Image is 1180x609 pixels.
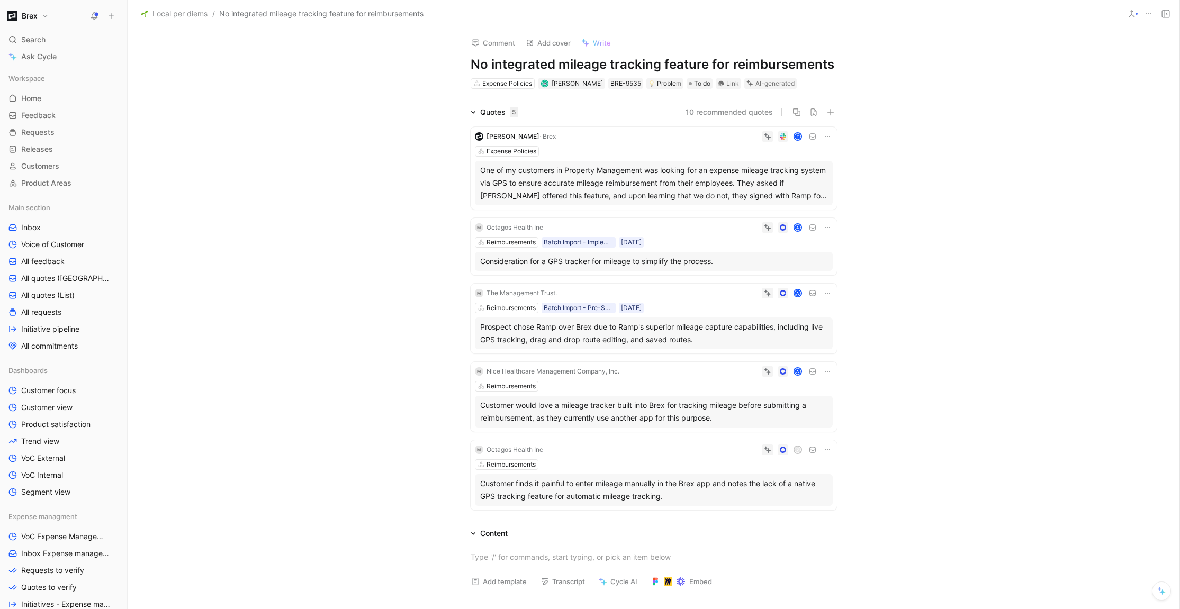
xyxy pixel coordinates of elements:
span: Feedback [21,110,56,121]
a: Product satisfaction [4,416,123,432]
span: Customers [21,161,59,171]
h1: Brex [22,11,38,21]
img: 💡 [648,80,655,87]
div: Reimbursements [487,459,536,470]
span: Requests to verify [21,565,84,576]
a: Customer view [4,399,123,415]
div: A [794,224,801,231]
span: Initiative pipeline [21,324,79,334]
a: Requests to verify [4,562,123,578]
span: Segment view [21,487,70,497]
span: All quotes ([GEOGRAPHIC_DATA]) [21,273,111,284]
span: VoC Internal [21,470,63,480]
div: Nice Healthcare Management Company, Inc. [487,366,619,377]
div: Reimbursements [487,303,536,313]
div: Reimbursements [487,381,536,392]
div: Link [726,78,739,89]
a: Inbox [4,220,123,235]
div: [DATE] [621,237,642,248]
div: Prospect chose Ramp over Brex due to Ramp's superior mileage capture capabilities, including live... [480,321,827,346]
button: 10 recommended quotes [686,106,773,119]
div: 💡Problem [646,78,683,89]
a: All commitments [4,338,123,354]
div: T [794,133,801,140]
a: Segment view [4,484,123,500]
span: Dashboards [8,365,48,376]
div: AI-generated [755,78,795,89]
div: M [475,289,483,297]
span: Main section [8,202,50,213]
span: VoC Expense Management [21,531,109,542]
span: Releases [21,144,53,154]
span: All quotes (List) [21,290,75,301]
div: Z [794,446,801,453]
button: Embed [646,574,717,589]
div: Customer would love a mileage tracker built into Brex for tracking mileage before submitting a re... [480,399,827,424]
span: [PERSON_NAME] [552,79,603,87]
span: Workspace [8,73,45,84]
a: Inbox Expense management [4,546,123,561]
span: Voice of Customer [21,239,84,250]
span: · Brex [539,132,556,140]
div: Reimbursements [487,237,536,248]
div: To do [687,78,713,89]
span: / [212,7,215,20]
div: Content [480,527,508,540]
div: Workspace [4,70,123,86]
span: All feedback [21,256,65,267]
button: Write [577,35,616,50]
span: Local per diems [152,7,208,20]
div: Content [466,527,512,540]
span: Write [593,38,611,48]
button: Add cover [521,35,575,50]
div: Octagos Health Inc [487,444,543,455]
span: VoC External [21,453,65,463]
div: BRE-9535 [610,78,641,89]
button: Transcript [536,574,590,589]
div: The Management Trust. [487,288,557,298]
img: avatar [542,80,548,86]
span: Expense managment [8,511,77,522]
span: Quotes to verify [21,582,77,593]
button: BrexBrex [4,8,51,23]
div: Main section [4,199,123,215]
div: Expense Policies [482,78,532,89]
span: Product Areas [21,178,71,188]
a: Voice of Customer [4,237,123,252]
div: Expense Policies [487,146,536,157]
div: [DATE] [621,303,642,313]
a: Customer focus [4,383,123,398]
a: VoC External [4,450,123,466]
span: Trend view [21,436,59,447]
span: Customer focus [21,385,76,396]
button: 🌱Local per diems [138,7,210,20]
span: Inbox [21,222,41,233]
span: Customer view [21,402,73,413]
a: Requests [4,124,123,140]
img: logo [475,132,483,141]
span: No integrated mileage tracking feature for reimbursements [219,7,424,20]
img: 🌱 [141,10,148,17]
a: VoC Expense Management [4,529,123,544]
a: Releases [4,141,123,157]
div: Quotes5 [466,106,523,119]
a: Trend view [4,433,123,449]
div: A [794,289,801,296]
div: Expense managment [4,508,123,524]
button: Cycle AI [594,574,642,589]
div: Search [4,32,123,48]
div: Batch Import - Pre-Sales [544,303,614,313]
a: VoC Internal [4,467,123,483]
a: All feedback [4,253,123,269]
a: Quotes to verify [4,579,123,595]
div: Consideration for a GPS tracker for mileage to simplify the process. [480,255,827,268]
h1: No integrated mileage tracking feature for reimbursements [471,56,837,73]
a: Home [4,90,123,106]
span: Search [21,33,46,46]
span: To do [694,78,710,89]
span: Requests [21,127,55,138]
div: M [475,367,483,376]
div: A [794,368,801,375]
a: Ask Cycle [4,49,123,65]
div: Octagos Health Inc [487,222,543,233]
